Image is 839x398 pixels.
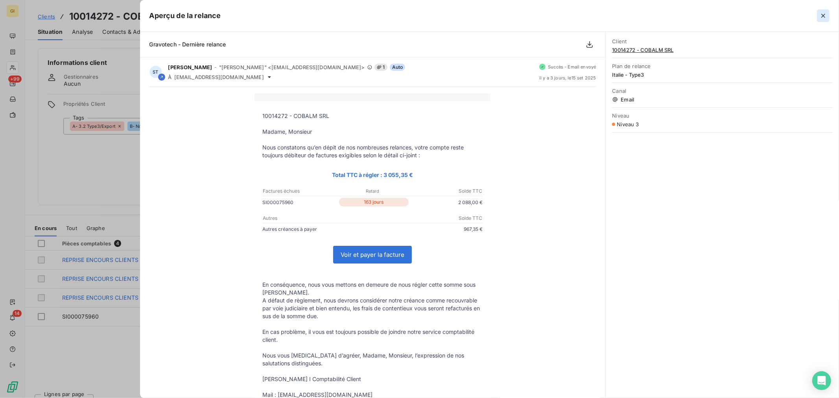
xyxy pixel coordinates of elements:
[262,297,483,320] p: A défaut de règlement, nous devrons considérer notre créance comme recouvrable par voie judiciair...
[390,64,406,71] span: Auto
[262,328,483,344] p: En cas problème, il vous est toujours possible de joindre notre service comptabilité client.
[336,188,409,195] p: Retard
[149,66,162,78] div: ST
[539,76,596,80] span: il y a 3 jours , le 15 set 2025
[617,121,639,127] span: Niveau 3
[410,198,483,206] p: 2 088,00 €
[174,74,264,80] span: [EMAIL_ADDRESS][DOMAIN_NAME]
[262,375,483,383] p: [PERSON_NAME] I Comptabilité Client
[612,88,832,94] span: Canal
[812,371,831,390] div: Open Intercom Messenger
[334,246,411,263] a: Voir et payer la facture
[374,64,387,71] span: 1
[612,38,832,44] span: Client
[612,47,832,53] span: 10014272 - COBALM SRL
[372,225,483,233] p: 967,35 €
[262,144,483,159] p: Nous constatons qu’en dépit de nos nombreuses relances, votre compte reste toujours débiteur de f...
[263,188,336,195] p: Factures échues
[262,225,372,233] p: Autres créances à payer
[168,64,212,70] span: [PERSON_NAME]
[149,10,221,21] h5: Aperçu de la relance
[149,41,226,48] span: Gravotech - Dernière relance
[612,112,832,119] span: Niveau
[262,112,483,120] p: 10014272 - COBALM SRL
[410,188,483,195] p: Solde TTC
[612,96,832,103] span: Email
[262,170,483,179] p: Total TTC à régler : 3 055,35 €
[219,64,365,70] span: "[PERSON_NAME]" <[EMAIL_ADDRESS][DOMAIN_NAME]>
[373,215,482,222] p: Solde TTC
[262,281,483,297] p: En conséquence, nous vous mettons en demeure de nous régler cette somme sous [PERSON_NAME].
[214,65,216,70] span: -
[262,352,483,367] p: Nous vous [MEDICAL_DATA] d’agréer, Madame, Monsieur, l’expression de nos salutations distinguées.
[168,74,172,80] span: À
[612,63,832,69] span: Plan de relance
[612,72,832,78] span: Italie - Type3
[262,128,483,136] p: Madame, Monsieur
[263,215,372,222] p: Autres
[548,64,596,69] span: Succès - Email envoyé
[262,198,337,206] p: SI000075960
[339,198,409,206] p: 163 jours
